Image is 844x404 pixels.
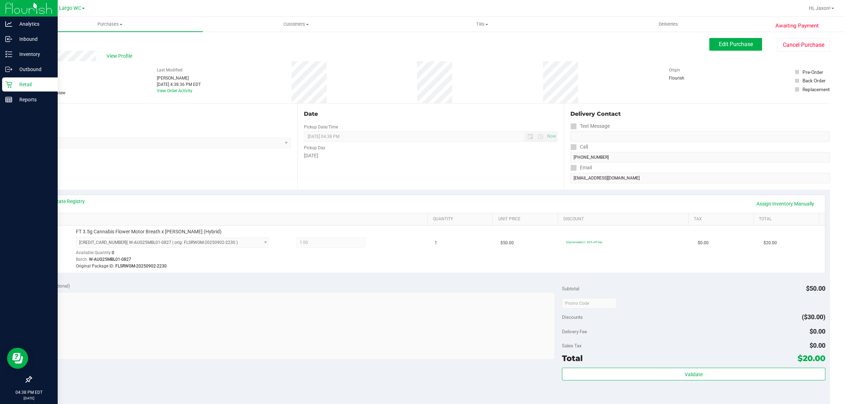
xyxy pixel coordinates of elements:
a: SKU [41,216,425,222]
span: Original Package ID: [76,264,114,269]
span: Customers [203,21,389,27]
a: Tills [389,17,575,32]
inline-svg: Reports [5,96,12,103]
iframe: Resource center [7,348,28,369]
a: Assign Inventory Manually [752,198,819,210]
div: Replacement [803,86,830,93]
a: View Order Activity [157,88,192,93]
label: Text Message [570,121,610,131]
label: Call [570,142,588,152]
span: $0.00 [698,240,709,246]
div: Pre-Order [803,69,823,76]
span: $0.00 [810,328,825,335]
div: Flourish [669,75,704,81]
label: Pickup Day [304,145,325,151]
span: Largo WC [59,5,81,11]
p: Analytics [12,20,55,28]
span: $50.00 [500,240,514,246]
p: 04:38 PM EDT [3,389,55,396]
label: Email [570,163,592,173]
span: 60premselect1: 60% off line [566,240,602,244]
div: Location [31,110,291,118]
a: Quantity [433,216,490,222]
button: Edit Purchase [709,38,762,51]
label: Pickup Date/Time [304,124,338,130]
a: Deliveries [575,17,761,32]
a: Total [759,216,816,222]
inline-svg: Retail [5,81,12,88]
input: Format: (999) 999-9999 [570,152,830,163]
a: Purchases [17,17,203,32]
span: Purchases [17,21,203,27]
div: [DATE] [304,152,557,159]
span: 1 [435,240,437,246]
a: Tax [694,216,751,222]
p: Reports [12,95,55,104]
span: W-AUG25MBL01-0827 [89,257,131,262]
span: FT 3.5g Cannabis Flower Motor Breath x [PERSON_NAME] (Hybrid) [76,228,222,235]
span: Edit Purchase [719,41,753,48]
inline-svg: Outbound [5,66,12,73]
label: Last Modified [157,67,183,73]
a: Discount [563,216,685,222]
span: Deliveries [649,21,688,27]
div: Available Quantity: [76,248,279,261]
div: [DATE] 4:38:36 PM EDT [157,81,201,88]
span: FLSRWGM-20250902-2230 [115,264,167,269]
span: Subtotal [562,286,579,291]
p: [DATE] [3,396,55,401]
p: Inbound [12,35,55,43]
span: Validate [685,372,703,377]
p: Outbound [12,65,55,74]
inline-svg: Inventory [5,51,12,58]
input: Promo Code [562,298,616,309]
a: Unit Price [498,216,555,222]
button: Cancel Purchase [777,38,830,52]
p: Inventory [12,50,55,58]
inline-svg: Inbound [5,36,12,43]
button: Validate [562,368,825,380]
span: Delivery Fee [562,329,587,334]
label: Origin [669,67,680,73]
div: Delivery Contact [570,110,830,118]
span: ($30.00) [802,313,825,321]
inline-svg: Analytics [5,20,12,27]
span: Total [562,353,583,363]
span: 0 [112,250,114,255]
span: Discounts [562,311,583,323]
div: Back Order [803,77,826,84]
span: $20.00 [763,240,777,246]
span: Batch: [76,257,88,262]
div: Date [304,110,557,118]
div: [PERSON_NAME] [157,75,201,81]
span: Awaiting Payment [775,22,819,30]
input: Format: (999) 999-9999 [570,131,830,142]
span: $50.00 [806,285,825,292]
p: Retail [12,80,55,89]
span: View Profile [107,52,135,60]
span: $0.00 [810,342,825,349]
a: View State Registry [43,198,85,205]
span: Hi, Jaxon! [809,5,831,11]
a: Customers [203,17,389,32]
span: Tills [389,21,575,27]
span: Sales Tax [562,343,582,348]
span: $20.00 [798,353,825,363]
